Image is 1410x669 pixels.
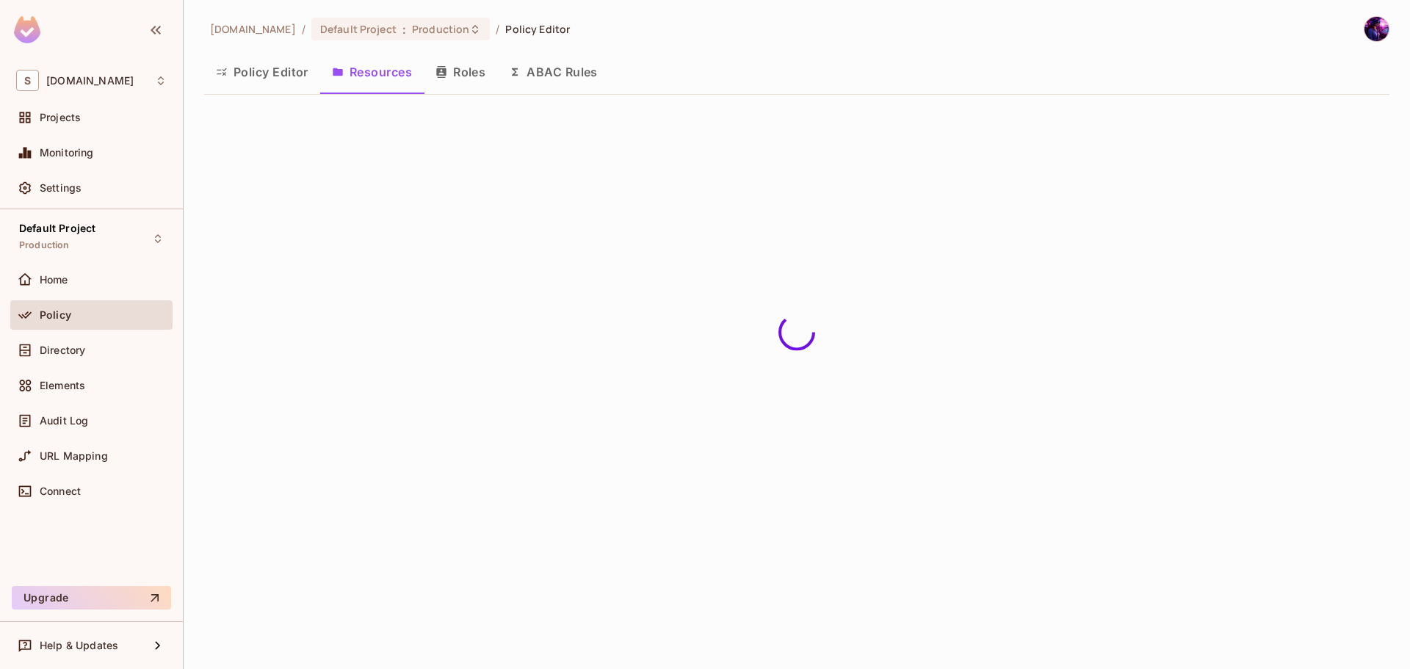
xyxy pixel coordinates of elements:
[497,54,610,90] button: ABAC Rules
[40,415,88,427] span: Audit Log
[40,147,94,159] span: Monitoring
[302,22,305,36] li: /
[40,274,68,286] span: Home
[402,23,407,35] span: :
[320,22,397,36] span: Default Project
[210,22,296,36] span: the active workspace
[40,640,118,651] span: Help & Updates
[412,22,469,36] span: Production
[1364,17,1389,41] img: Sơn Trần Văn
[320,54,424,90] button: Resources
[40,380,85,391] span: Elements
[40,112,81,123] span: Projects
[40,182,82,194] span: Settings
[40,344,85,356] span: Directory
[40,485,81,497] span: Connect
[19,239,70,251] span: Production
[204,54,320,90] button: Policy Editor
[19,223,95,234] span: Default Project
[496,22,499,36] li: /
[505,22,570,36] span: Policy Editor
[14,16,40,43] img: SReyMgAAAABJRU5ErkJggg==
[46,75,134,87] span: Workspace: savameta.com
[12,586,171,610] button: Upgrade
[424,54,497,90] button: Roles
[16,70,39,91] span: S
[40,450,108,462] span: URL Mapping
[40,309,71,321] span: Policy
